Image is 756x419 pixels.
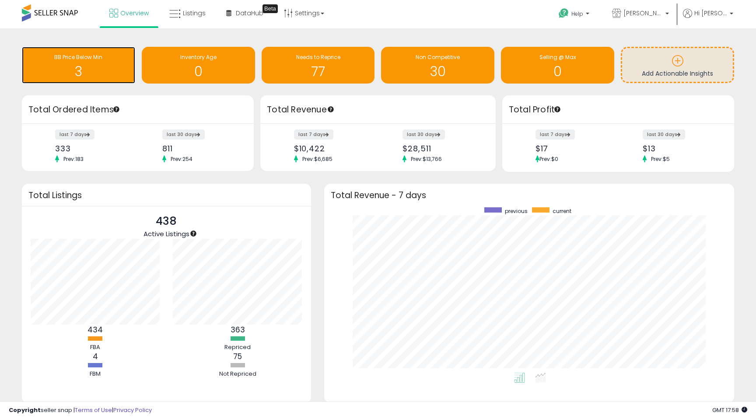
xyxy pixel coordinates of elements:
[180,53,217,61] span: Inventory Age
[26,64,131,79] h1: 3
[331,192,728,199] h3: Total Revenue - 7 days
[552,1,598,28] a: Help
[385,64,490,79] h1: 30
[183,9,206,17] span: Listings
[120,9,149,17] span: Overview
[623,9,663,17] span: [PERSON_NAME]
[54,53,102,61] span: BB Price Below Min
[266,64,371,79] h1: 77
[9,406,41,414] strong: Copyright
[501,47,614,84] a: Selling @ Max 0
[211,343,264,352] div: Repriced
[647,155,674,163] span: Prev: $5
[113,406,152,414] a: Privacy Policy
[505,64,610,79] h1: 0
[28,104,247,116] h3: Total Ordered Items
[189,230,197,237] div: Tooltip anchor
[535,144,612,153] div: $17
[683,9,733,28] a: Hi [PERSON_NAME]
[539,53,576,61] span: Selling @ Max
[236,9,263,17] span: DataHub
[294,144,371,153] div: $10,422
[298,155,337,163] span: Prev: $6,685
[267,104,489,116] h3: Total Revenue
[55,129,94,140] label: last 7 days
[553,207,571,215] span: current
[211,370,264,378] div: Not Repriced
[509,104,728,116] h3: Total Profit
[262,47,375,84] a: Needs to Reprice 77
[142,47,255,84] a: Inventory Age 0
[262,4,278,13] div: Tooltip anchor
[712,406,747,414] span: 2025-09-13 17:58 GMT
[294,129,333,140] label: last 7 days
[535,129,575,140] label: last 7 days
[55,144,131,153] div: 333
[643,144,719,153] div: $13
[9,406,152,415] div: seller snap | |
[505,207,528,215] span: previous
[146,64,251,79] h1: 0
[381,47,494,84] a: Non Competitive 30
[59,155,88,163] span: Prev: 183
[69,343,122,352] div: FBA
[642,69,713,78] span: Add Actionable Insights
[69,370,122,378] div: FBM
[75,406,112,414] a: Terms of Use
[233,351,242,362] b: 75
[166,155,197,163] span: Prev: 254
[571,10,583,17] span: Help
[22,47,135,84] a: BB Price Below Min 3
[402,144,480,153] div: $28,511
[402,129,445,140] label: last 30 days
[296,53,340,61] span: Needs to Reprice
[143,213,189,230] p: 438
[112,105,120,113] div: Tooltip anchor
[406,155,446,163] span: Prev: $13,766
[87,325,103,335] b: 434
[162,129,205,140] label: last 30 days
[327,105,335,113] div: Tooltip anchor
[231,325,245,335] b: 363
[162,144,238,153] div: 811
[622,48,733,82] a: Add Actionable Insights
[558,8,569,19] i: Get Help
[28,192,304,199] h3: Total Listings
[93,351,98,362] b: 4
[694,9,727,17] span: Hi [PERSON_NAME]
[539,155,558,163] span: Prev: $0
[416,53,460,61] span: Non Competitive
[553,105,561,113] div: Tooltip anchor
[643,129,685,140] label: last 30 days
[143,229,189,238] span: Active Listings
